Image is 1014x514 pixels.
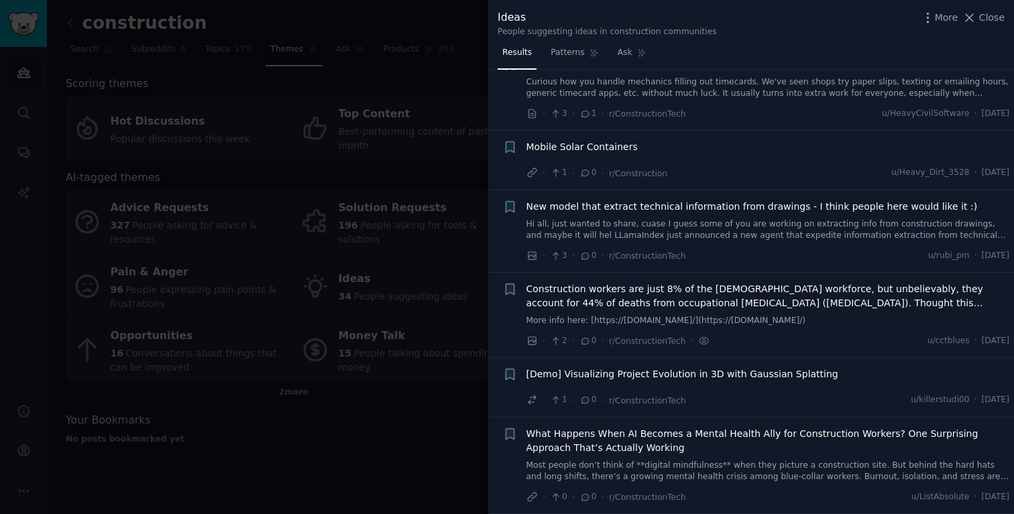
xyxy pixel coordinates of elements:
[550,108,567,120] span: 3
[543,166,545,180] span: ·
[526,367,838,381] a: [Demo] Visualizing Project Evolution in 3D with Gaussian Splatting
[691,334,693,348] span: ·
[550,250,567,262] span: 3
[543,490,545,504] span: ·
[974,167,977,179] span: ·
[602,393,604,407] span: ·
[579,491,596,503] span: 0
[982,108,1009,120] span: [DATE]
[974,491,977,503] span: ·
[579,250,596,262] span: 0
[546,42,603,70] a: Patterns
[882,108,970,120] span: u/HeavyCivilSoftware
[618,47,632,59] span: Ask
[526,218,1010,242] a: Hi all, just wanted to share, cuase I guess some of you are working on extracting info from const...
[974,394,977,406] span: ·
[602,107,604,121] span: ·
[979,11,1005,25] span: Close
[935,11,958,25] span: More
[982,167,1009,179] span: [DATE]
[526,200,978,214] a: New model that extract technical information from drawings - I think people here would like it :)
[550,167,567,179] span: 1
[572,166,575,180] span: ·
[962,11,1005,25] button: Close
[609,336,686,346] span: r/ConstructionTech
[572,490,575,504] span: ·
[974,250,977,262] span: ·
[602,490,604,504] span: ·
[498,42,537,70] a: Results
[911,491,970,503] span: u/ListAbsolute
[982,394,1009,406] span: [DATE]
[982,491,1009,503] span: [DATE]
[579,108,596,120] span: 1
[543,334,545,348] span: ·
[921,11,958,25] button: More
[609,396,686,405] span: r/ConstructionTech
[579,394,596,406] span: 0
[526,315,1010,327] a: More info here: [https://[DOMAIN_NAME]/](https://[DOMAIN_NAME]/)
[602,166,604,180] span: ·
[928,250,970,262] span: u/rubi_pm
[543,393,545,407] span: ·
[550,394,567,406] span: 1
[526,140,638,154] a: Mobile Solar Containers
[927,335,970,347] span: u/cctblues
[609,493,686,502] span: r/ConstructionTech
[982,250,1009,262] span: [DATE]
[526,460,1010,483] a: Most people don’t think of **digital mindfulness** when they picture a construction site. But beh...
[982,335,1009,347] span: [DATE]
[609,109,686,119] span: r/ConstructionTech
[609,169,667,178] span: r/Construction
[550,335,567,347] span: 2
[974,108,977,120] span: ·
[526,282,1010,310] a: Construction workers are just 8% of the [DEMOGRAPHIC_DATA] workforce, but unbelievably, they acco...
[572,249,575,263] span: ·
[911,394,970,406] span: u/killerstudi00
[609,251,686,261] span: r/ConstructionTech
[526,427,1010,455] a: What Happens When AI Becomes a Mental Health Ally for Construction Workers? One Surprising Approa...
[579,335,596,347] span: 0
[602,249,604,263] span: ·
[526,76,1010,100] a: Curious how you handle mechanics filling out timecards. We've seen shops try paper slips, texting...
[543,107,545,121] span: ·
[974,335,977,347] span: ·
[551,47,584,59] span: Patterns
[613,42,651,70] a: Ask
[550,491,567,503] span: 0
[498,26,717,38] div: People suggesting ideas in construction communities
[572,393,575,407] span: ·
[543,249,545,263] span: ·
[498,9,717,26] div: Ideas
[502,47,532,59] span: Results
[579,167,596,179] span: 0
[602,334,604,348] span: ·
[572,334,575,348] span: ·
[891,167,970,179] span: u/Heavy_Dirt_3528
[572,107,575,121] span: ·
